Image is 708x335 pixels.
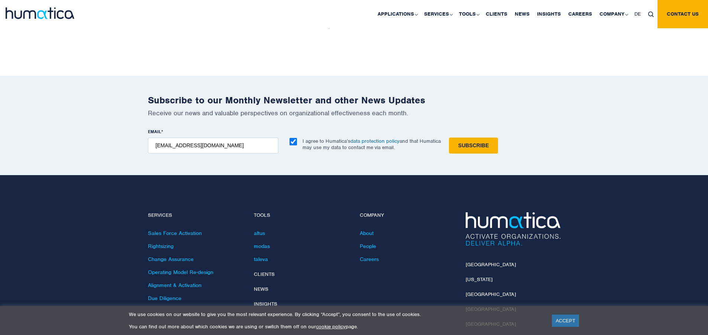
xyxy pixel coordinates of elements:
[254,271,275,277] a: Clients
[449,138,498,154] input: Subscribe
[360,212,455,219] h4: Company
[129,323,543,330] p: You can find out more about which cookies we are using or switch them off on our page.
[466,291,516,297] a: [GEOGRAPHIC_DATA]
[350,138,400,144] a: data protection policy
[129,311,543,318] p: We use cookies on our website to give you the most relevant experience. By clicking “Accept”, you...
[648,12,654,17] img: search_icon
[254,256,268,262] a: taleva
[148,295,181,302] a: Due Diligence
[254,286,268,292] a: News
[552,315,579,327] a: ACCEPT
[466,212,560,246] img: Humatica
[148,129,161,135] span: EMAIL
[148,138,278,154] input: name@company.com
[148,256,194,262] a: Change Assurance
[148,282,201,289] a: Alignment & Activation
[303,138,441,151] p: I agree to Humatica’s and that Humatica may use my data to contact me via email.
[466,261,516,268] a: [GEOGRAPHIC_DATA]
[634,11,641,17] span: DE
[316,323,346,330] a: cookie policy
[254,301,277,307] a: Insights
[148,94,560,106] h2: Subscribe to our Monthly Newsletter and other News Updates
[254,230,265,236] a: altus
[466,276,492,283] a: [US_STATE]
[148,212,243,219] h4: Services
[148,230,202,236] a: Sales Force Activation
[254,243,270,249] a: modas
[254,212,349,219] h4: Tools
[290,138,297,145] input: I agree to Humatica’sdata protection policyand that Humatica may use my data to contact me via em...
[148,243,174,249] a: Rightsizing
[6,7,74,19] img: logo
[360,243,376,249] a: People
[360,256,379,262] a: Careers
[148,109,560,117] p: Receive our news and valuable perspectives on organizational effectiveness each month.
[360,230,374,236] a: About
[148,269,213,276] a: Operating Model Re-design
